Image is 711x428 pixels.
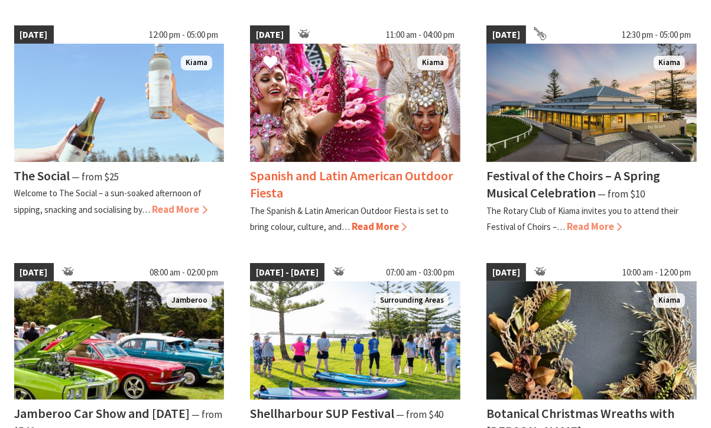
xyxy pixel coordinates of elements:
p: The Spanish & Latin American Outdoor Fiesta is set to bring colour, culture, and… [250,205,449,232]
span: Read More [567,220,622,233]
span: Kiama [654,293,685,308]
img: Botanical Wreath [486,281,697,400]
span: Kiama [181,56,212,70]
img: Jodie Edwards Welcome to Country [250,281,460,400]
h4: Festival of the Choirs – A Spring Musical Celebration [486,167,660,201]
p: The Rotary Club of Kiama invites you to attend their Festival of Choirs –… [486,205,678,232]
span: Surrounding Areas [375,293,449,308]
span: [DATE] [14,25,54,44]
span: ⁠— from $40 [396,408,443,421]
span: Jamberoo [167,293,212,308]
span: [DATE] [14,263,54,282]
span: ⁠— from $25 [72,170,119,183]
h4: Spanish and Latin American Outdoor Fiesta [250,167,453,201]
img: Dancers in jewelled pink and silver costumes with feathers, holding their hands up while smiling [250,44,460,162]
span: 08:00 am - 02:00 pm [144,263,224,282]
span: ⁠— from $10 [598,187,645,200]
button: Click to Favourite Spanish and Latin American Outdoor Fiesta [251,43,290,83]
img: Jamberoo Car Show [14,281,225,400]
a: [DATE] 12:30 pm - 05:00 pm 2023 Festival of Choirs at the Kiama Pavilion Kiama Festival of the Ch... [486,25,697,235]
span: [DATE] [486,263,526,282]
span: 12:30 pm - 05:00 pm [616,25,697,44]
a: [DATE] 12:00 pm - 05:00 pm The Social Kiama The Social ⁠— from $25 Welcome to The Social – a sun-... [14,25,225,235]
h4: The Social [14,167,70,184]
h4: Shellharbour SUP Festival [250,405,394,421]
h4: Jamberoo Car Show and [DATE] [14,405,190,421]
img: 2023 Festival of Choirs at the Kiama Pavilion [486,44,697,162]
p: Welcome to The Social – a sun-soaked afternoon of sipping, snacking and socialising by… [14,187,202,215]
span: 10:00 am - 12:00 pm [616,263,697,282]
span: Kiama [417,56,449,70]
span: [DATE] [486,25,526,44]
span: 11:00 am - 04:00 pm [380,25,460,44]
span: 07:00 am - 03:00 pm [380,263,460,282]
a: [DATE] 11:00 am - 04:00 pm Dancers in jewelled pink and silver costumes with feathers, holding th... [250,25,460,235]
span: [DATE] [250,25,290,44]
span: 12:00 pm - 05:00 pm [143,25,224,44]
span: [DATE] - [DATE] [250,263,324,282]
img: The Social [14,44,225,162]
span: Kiama [654,56,685,70]
span: Read More [352,220,407,233]
span: Read More [152,203,207,216]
